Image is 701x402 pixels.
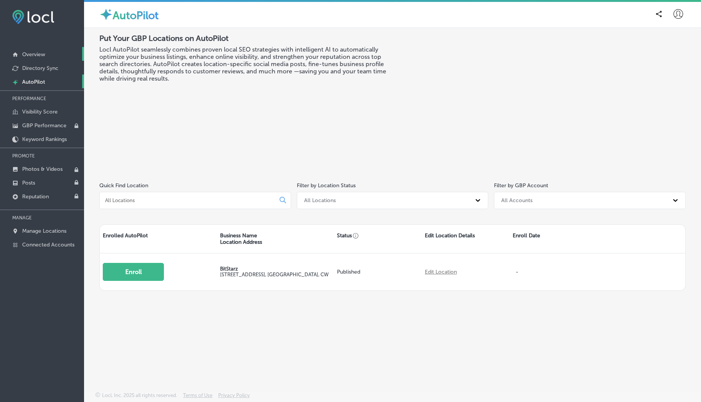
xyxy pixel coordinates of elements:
[218,392,250,402] a: Privacy Policy
[220,266,331,272] p: BitStarz
[12,10,54,24] img: fda3e92497d09a02dc62c9cd864e3231.png
[220,272,329,277] label: [STREET_ADDRESS] , [GEOGRAPHIC_DATA], CW
[100,225,217,253] div: Enrolled AutoPilot
[113,9,159,22] label: AutoPilot
[22,65,58,71] p: Directory Sync
[304,197,336,204] div: All Locations
[510,225,597,253] div: Enroll Date
[99,46,393,82] h3: Locl AutoPilot seamlessly combines proven local SEO strategies with intelligent AI to automatical...
[425,269,457,275] a: Edit Location
[494,182,548,189] label: Filter by GBP Account
[22,109,58,115] p: Visibility Score
[22,136,67,143] p: Keyword Rankings
[334,225,422,253] div: Status
[99,182,148,189] label: Quick Find Location
[99,8,113,21] img: autopilot-icon
[22,228,66,234] p: Manage Locations
[513,261,530,283] p: -
[102,392,177,398] p: Locl, Inc. 2025 all rights reserved.
[22,180,35,186] p: Posts
[104,197,274,204] input: All Locations
[337,269,419,275] p: Published
[99,34,393,43] h2: Put Your GBP Locations on AutoPilot
[22,166,63,172] p: Photos & Videos
[22,122,66,129] p: GBP Performance
[22,242,74,248] p: Connected Accounts
[422,225,510,253] div: Edit Location Details
[183,392,212,402] a: Terms of Use
[22,193,49,200] p: Reputation
[22,79,45,85] p: AutoPilot
[501,197,533,204] div: All Accounts
[22,51,45,58] p: Overview
[217,225,334,253] div: Business Name Location Address
[103,263,164,281] button: Enroll
[451,34,686,165] iframe: Locl: AutoPilot Overview
[297,182,356,189] label: Filter by Location Status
